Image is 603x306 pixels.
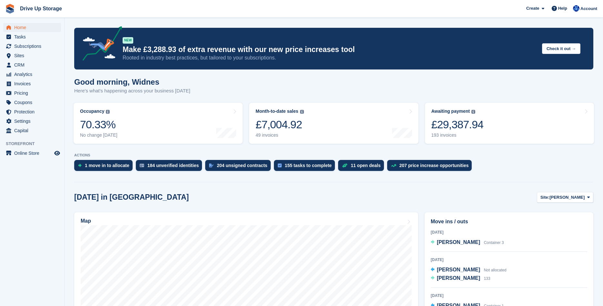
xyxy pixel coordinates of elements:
a: 207 price increase opportunities [387,160,475,174]
span: Invoices [14,79,53,88]
span: Create [526,5,539,12]
div: 155 tasks to complete [285,163,332,168]
div: Occupancy [80,109,104,114]
span: Container 3 [484,240,504,245]
a: menu [3,51,61,60]
span: Subscriptions [14,42,53,51]
a: 184 unverified identities [136,160,206,174]
div: 1 move in to allocate [85,163,129,168]
p: Here's what's happening across your business [DATE] [74,87,190,95]
span: Tasks [14,32,53,41]
h2: Move ins / outs [431,218,587,226]
span: Storefront [6,141,64,147]
span: [PERSON_NAME] [437,275,480,281]
div: Awaiting payment [431,109,470,114]
div: 193 invoices [431,132,484,138]
a: Preview store [53,149,61,157]
img: stora-icon-8386f47178a22dfd0bd8f6a31ec36ba5ce8667c1dd55bd0f319d3a0aa187defe.svg [5,4,15,14]
p: Make £3,288.93 of extra revenue with our new price increases tool [123,45,537,54]
a: 155 tasks to complete [274,160,338,174]
h1: Good morning, Widnes [74,78,190,86]
span: Online Store [14,149,53,158]
div: [DATE] [431,229,587,235]
a: menu [3,126,61,135]
img: icon-info-grey-7440780725fd019a000dd9b08b2336e03edf1995a4989e88bcd33f0948082b44.svg [471,110,475,114]
img: move_ins_to_allocate_icon-fdf77a2bb77ea45bf5b3d319d69a93e2d87916cf1d5bf7949dd705db3b84f3ca.svg [78,164,82,167]
div: 204 unsigned contracts [217,163,267,168]
h2: Map [81,218,91,224]
a: menu [3,60,61,69]
a: [PERSON_NAME] Not allocated [431,266,507,274]
h2: [DATE] in [GEOGRAPHIC_DATA] [74,193,189,202]
div: Month-to-date sales [256,109,298,114]
a: 11 open deals [338,160,387,174]
div: NEW [123,37,133,44]
img: contract_signature_icon-13c848040528278c33f63329250d36e43548de30e8caae1d1a13099fd9432cc5.svg [209,164,214,167]
a: Occupancy 70.33% No change [DATE] [74,103,243,144]
img: task-75834270c22a3079a89374b754ae025e5fb1db73e45f91037f5363f120a921f8.svg [278,164,282,167]
a: menu [3,107,61,116]
p: ACTIONS [74,153,593,157]
a: Drive Up Storage [17,3,65,14]
a: 1 move in to allocate [74,160,136,174]
div: £29,387.94 [431,118,484,131]
p: Rooted in industry best practices, but tailored to your subscriptions. [123,54,537,61]
img: icon-info-grey-7440780725fd019a000dd9b08b2336e03edf1995a4989e88bcd33f0948082b44.svg [300,110,304,114]
a: Month-to-date sales £7,004.92 49 invoices [249,103,418,144]
div: 207 price increase opportunities [399,163,469,168]
span: 133 [484,276,490,281]
img: Widnes Team [573,5,579,12]
a: Awaiting payment £29,387.94 193 invoices [425,103,594,144]
a: menu [3,117,61,126]
span: Coupons [14,98,53,107]
img: icon-info-grey-7440780725fd019a000dd9b08b2336e03edf1995a4989e88bcd33f0948082b44.svg [106,110,110,114]
div: 184 unverified identities [147,163,199,168]
a: [PERSON_NAME] Container 3 [431,238,504,247]
a: menu [3,32,61,41]
a: menu [3,42,61,51]
div: No change [DATE] [80,132,117,138]
span: Account [580,5,597,12]
span: CRM [14,60,53,69]
span: Protection [14,107,53,116]
img: verify_identity-adf6edd0f0f0b5bbfe63781bf79b02c33cf7c696d77639b501bdc392416b5a36.svg [140,164,144,167]
span: Capital [14,126,53,135]
span: Sites [14,51,53,60]
a: menu [3,149,61,158]
a: menu [3,70,61,79]
a: 204 unsigned contracts [205,160,274,174]
a: menu [3,98,61,107]
a: menu [3,89,61,98]
div: 49 invoices [256,132,304,138]
span: Settings [14,117,53,126]
span: [PERSON_NAME] [549,194,585,201]
span: Site: [540,194,549,201]
span: Pricing [14,89,53,98]
span: [PERSON_NAME] [437,239,480,245]
div: [DATE] [431,257,587,263]
span: Home [14,23,53,32]
img: deal-1b604bf984904fb50ccaf53a9ad4b4a5d6e5aea283cecdc64d6e3604feb123c2.svg [342,163,347,168]
span: [PERSON_NAME] [437,267,480,272]
img: price_increase_opportunities-93ffe204e8149a01c8c9dc8f82e8f89637d9d84a8eef4429ea346261dce0b2c0.svg [391,164,396,167]
button: Check it out → [542,43,580,54]
span: Help [558,5,567,12]
a: menu [3,79,61,88]
img: price-adjustments-announcement-icon-8257ccfd72463d97f412b2fc003d46551f7dbcb40ab6d574587a9cd5c0d94... [77,26,122,63]
span: Not allocated [484,268,507,272]
span: Analytics [14,70,53,79]
div: [DATE] [431,293,587,299]
div: 70.33% [80,118,117,131]
a: menu [3,23,61,32]
button: Site: [PERSON_NAME] [537,192,593,203]
div: £7,004.92 [256,118,304,131]
div: 11 open deals [351,163,381,168]
a: [PERSON_NAME] 133 [431,274,490,283]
